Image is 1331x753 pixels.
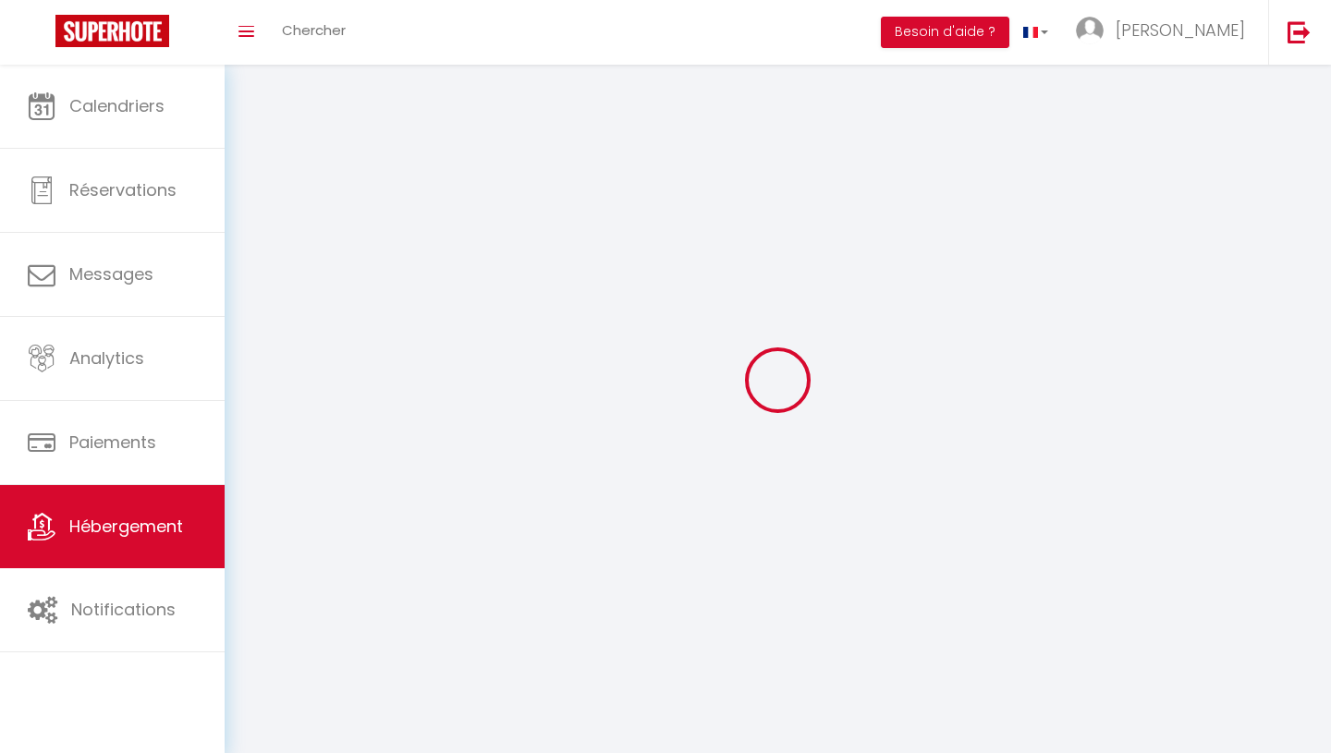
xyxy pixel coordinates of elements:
[1076,17,1104,44] img: ...
[69,431,156,454] span: Paiements
[282,20,346,40] span: Chercher
[1116,18,1245,42] span: [PERSON_NAME]
[881,17,1009,48] button: Besoin d'aide ?
[69,515,183,538] span: Hébergement
[71,598,176,621] span: Notifications
[55,15,169,47] img: Super Booking
[1288,20,1311,43] img: logout
[69,94,165,117] span: Calendriers
[69,262,153,285] span: Messages
[69,346,144,370] span: Analytics
[69,178,177,201] span: Réservations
